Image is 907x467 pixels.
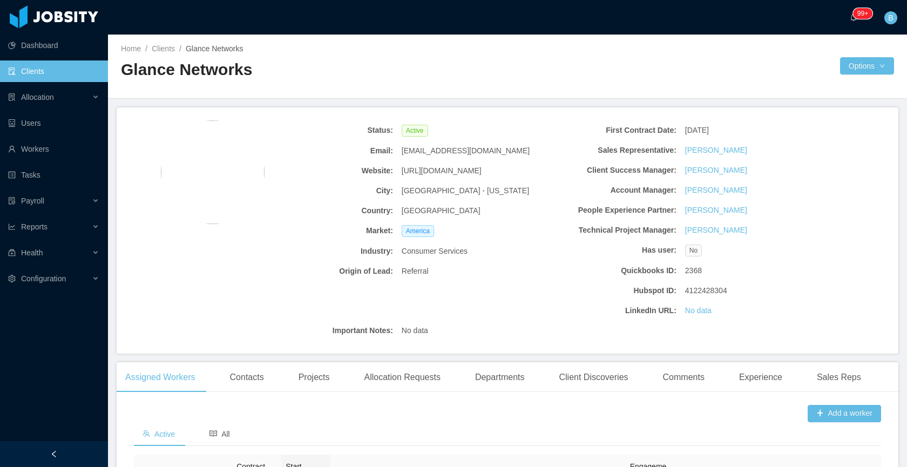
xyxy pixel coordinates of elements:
i: icon: file-protect [8,197,16,205]
b: Technical Project Manager: [543,225,676,236]
b: Account Manager: [543,185,676,196]
b: Sales Representative: [543,145,676,156]
i: icon: setting [8,275,16,282]
button: icon: plusAdd a worker [808,405,881,422]
a: icon: userWorkers [8,138,99,160]
div: Sales Reps [808,362,870,392]
a: Clients [152,44,175,53]
span: Allocation [21,93,54,101]
img: 55aa6bc0-0d74-11eb-9ff7-cb7afc2188f3_5f861f7d7fc2b-400w.png [161,120,265,224]
button: Optionsicon: down [840,57,894,75]
a: icon: pie-chartDashboard [8,35,99,56]
div: Experience [730,362,791,392]
b: LinkedIn URL: [543,305,676,316]
b: Origin of Lead: [260,266,393,277]
a: Home [121,44,141,53]
span: Active [143,430,175,438]
i: icon: line-chart [8,223,16,231]
sup: 245 [853,8,872,19]
i: icon: medicine-box [8,249,16,256]
div: Comments [654,362,713,392]
a: [PERSON_NAME] [685,205,747,216]
b: Quickbooks ID: [543,265,676,276]
span: / [179,44,181,53]
span: 4122428304 [685,285,727,296]
span: Payroll [21,197,44,205]
div: Allocation Requests [355,362,449,392]
a: [PERSON_NAME] [685,165,747,176]
span: [GEOGRAPHIC_DATA] [402,205,480,216]
span: America [402,225,434,237]
div: Assigned Workers [117,362,204,392]
b: Has user: [543,245,676,256]
span: No [685,245,702,256]
span: All [209,430,230,438]
span: No data [402,325,428,336]
b: People Experience Partner: [543,205,676,216]
span: Referral [402,266,429,277]
div: Departments [466,362,533,392]
a: [PERSON_NAME] [685,225,747,236]
b: City: [260,185,393,197]
span: 2368 [685,265,702,276]
b: Status: [260,125,393,136]
span: Active [402,125,428,137]
i: icon: solution [8,93,16,101]
a: [PERSON_NAME] [685,185,747,196]
div: Projects [290,362,339,392]
b: Hubspot ID: [543,285,676,296]
a: icon: robotUsers [8,112,99,134]
b: Country: [260,205,393,216]
b: First Contract Date: [543,125,676,136]
span: Health [21,248,43,257]
b: Email: [260,145,393,157]
span: Configuration [21,274,66,283]
span: [URL][DOMAIN_NAME] [402,165,482,177]
div: Contacts [221,362,273,392]
b: Website: [260,165,393,177]
span: Consumer Services [402,246,468,257]
i: icon: bell [850,13,857,21]
a: icon: profileTasks [8,164,99,186]
span: [EMAIL_ADDRESS][DOMAIN_NAME] [402,145,530,157]
span: B [888,11,893,24]
b: Important Notes: [260,325,393,336]
i: icon: team [143,430,150,437]
span: Glance Networks [186,44,243,53]
span: / [145,44,147,53]
span: Reports [21,222,48,231]
b: Client Success Manager: [543,165,676,176]
div: [DATE] [681,120,823,140]
a: icon: auditClients [8,60,99,82]
h2: Glance Networks [121,59,507,81]
span: [GEOGRAPHIC_DATA] - [US_STATE] [402,185,529,197]
a: [PERSON_NAME] [685,145,747,156]
i: icon: read [209,430,217,437]
a: No data [685,305,712,316]
b: Industry: [260,246,393,257]
b: Market: [260,225,393,236]
div: Client Discoveries [550,362,637,392]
